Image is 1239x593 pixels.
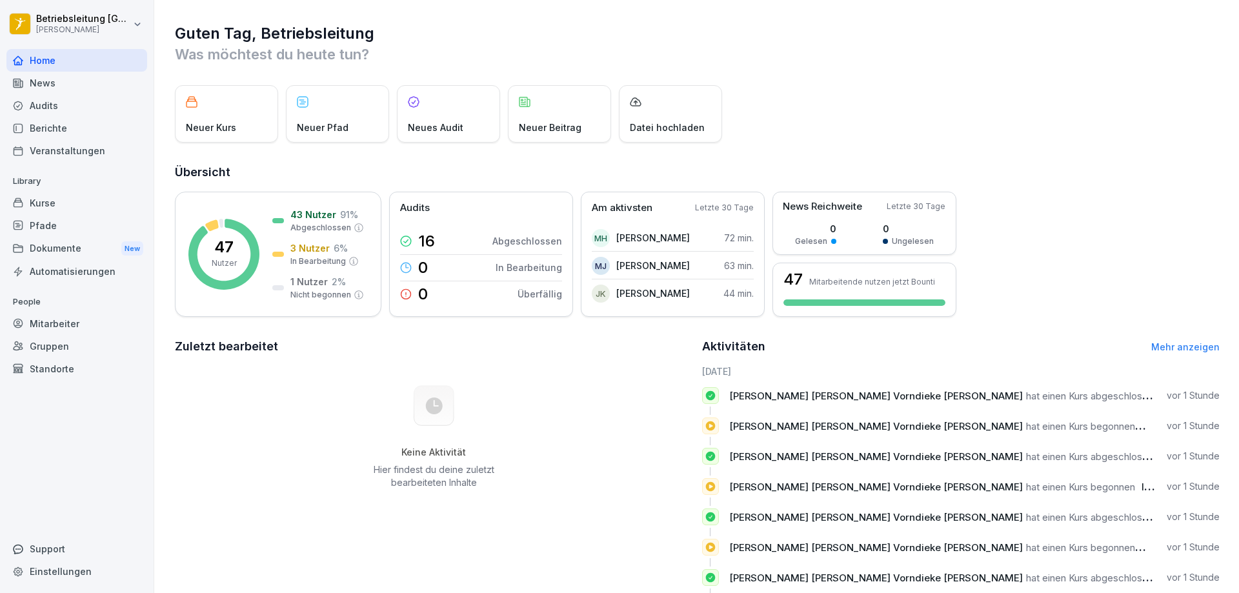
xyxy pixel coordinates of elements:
p: Nicht begonnen [290,289,351,301]
p: 0 [418,286,428,302]
a: Gruppen [6,335,147,357]
a: News [6,72,147,94]
a: DokumenteNew [6,237,147,261]
h3: 47 [783,272,803,287]
a: Berichte [6,117,147,139]
span: hat einen Kurs abgeschlossen [1026,390,1158,402]
span: hat einen Kurs begonnen [1026,420,1135,432]
p: Gelesen [795,236,827,247]
a: Kurse [6,192,147,214]
p: Abgeschlossen [290,222,351,234]
p: Überfällig [518,287,562,301]
p: Audits [400,201,430,216]
p: vor 1 Stunde [1167,389,1220,402]
a: Veranstaltungen [6,139,147,162]
p: Nutzer [212,257,237,269]
p: People [6,292,147,312]
h2: Übersicht [175,163,1220,181]
div: Dokumente [6,237,147,261]
div: JK [592,285,610,303]
p: 3 Nutzer [290,241,330,255]
p: 91 % [340,208,358,221]
a: Standorte [6,357,147,380]
p: 0 [883,222,934,236]
p: [PERSON_NAME] [616,259,690,272]
p: 1 Nutzer [290,275,328,288]
h5: Keine Aktivität [368,447,499,458]
a: Mitarbeiter [6,312,147,335]
p: Ungelesen [892,236,934,247]
p: 2 % [332,275,346,288]
p: Abgeschlossen [492,234,562,248]
span: [PERSON_NAME] [PERSON_NAME] Vorndieke [PERSON_NAME] [729,420,1023,432]
a: Home [6,49,147,72]
p: vor 1 Stunde [1167,419,1220,432]
p: 6 % [334,241,348,255]
span: hat einen Kurs abgeschlossen [1026,511,1158,523]
p: 63 min. [724,259,754,272]
div: MJ [592,257,610,275]
h2: Zuletzt bearbeitet [175,337,693,356]
span: hat einen Kurs abgeschlossen [1026,450,1158,463]
span: [PERSON_NAME] [PERSON_NAME] Vorndieke [PERSON_NAME] [729,390,1023,402]
p: [PERSON_NAME] [616,231,690,245]
p: vor 1 Stunde [1167,541,1220,554]
p: 47 [214,239,234,255]
span: [PERSON_NAME] [PERSON_NAME] Vorndieke [PERSON_NAME] [729,511,1023,523]
p: [PERSON_NAME] [616,286,690,300]
span: [PERSON_NAME] [PERSON_NAME] Vorndieke [PERSON_NAME] [729,541,1023,554]
p: Was möchtest du heute tun? [175,44,1220,65]
span: [PERSON_NAME] [PERSON_NAME] Vorndieke [PERSON_NAME] [729,481,1023,493]
h1: Guten Tag, Betriebsleitung [175,23,1220,44]
p: Hier findest du deine zuletzt bearbeiteten Inhalte [368,463,499,489]
span: [PERSON_NAME] [PERSON_NAME] Vorndieke [PERSON_NAME] [729,450,1023,463]
p: 16 [418,234,435,249]
span: hat einen Kurs begonnen [1026,481,1135,493]
div: New [121,241,143,256]
p: Mitarbeitende nutzen jetzt Bounti [809,277,935,286]
p: Library [6,171,147,192]
p: 0 [795,222,836,236]
p: Am aktivsten [592,201,652,216]
a: Automatisierungen [6,260,147,283]
p: Datei hochladen [630,121,705,134]
div: MH [592,229,610,247]
p: Neuer Pfad [297,121,348,134]
p: [PERSON_NAME] [36,25,130,34]
span: hat einen Kurs begonnen [1026,541,1135,554]
p: vor 1 Stunde [1167,450,1220,463]
p: vor 1 Stunde [1167,510,1220,523]
h6: [DATE] [702,365,1220,378]
a: Pfade [6,214,147,237]
p: In Bearbeitung [290,256,346,267]
span: hat einen Kurs abgeschlossen [1026,572,1158,584]
a: Einstellungen [6,560,147,583]
p: Neuer Kurs [186,121,236,134]
p: News Reichweite [783,199,862,214]
span: [PERSON_NAME] [PERSON_NAME] Vorndieke [PERSON_NAME] [729,572,1023,584]
a: Mehr anzeigen [1151,341,1220,352]
h2: Aktivitäten [702,337,765,356]
p: Letzte 30 Tage [887,201,945,212]
p: In Bearbeitung [496,261,562,274]
p: 72 min. [724,231,754,245]
div: Audits [6,94,147,117]
p: 44 min. [723,286,754,300]
p: Betriebsleitung [GEOGRAPHIC_DATA] [36,14,130,25]
p: 0 [418,260,428,276]
p: 43 Nutzer [290,208,336,221]
p: Letzte 30 Tage [695,202,754,214]
p: vor 1 Stunde [1167,480,1220,493]
p: Neuer Beitrag [519,121,581,134]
